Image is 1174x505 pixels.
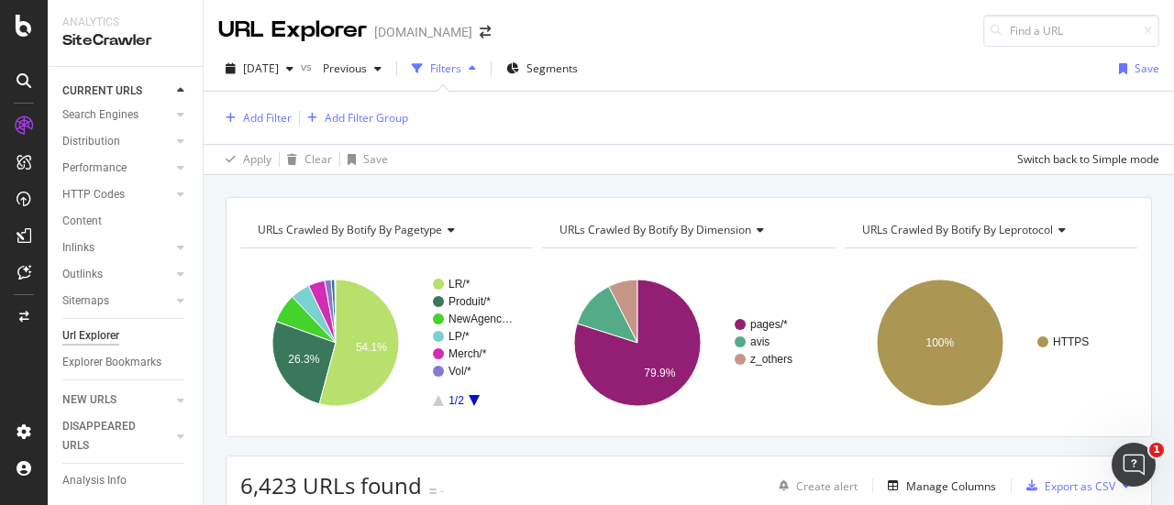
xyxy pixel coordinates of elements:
[62,82,172,101] a: CURRENT URLS
[526,60,578,76] span: Segments
[356,341,387,354] text: 54.1%
[62,105,138,125] div: Search Engines
[845,263,1133,423] svg: A chart.
[645,367,676,379] text: 79.9%
[62,238,94,258] div: Inlinks
[240,263,528,423] svg: A chart.
[280,145,332,174] button: Clear
[300,107,408,129] button: Add Filter Group
[62,326,190,346] a: Url Explorer
[1017,151,1159,167] div: Switch back to Simple mode
[449,313,513,325] text: NewAgenc…
[858,215,1121,245] h4: URLs Crawled By Botify By leprotocol
[556,215,818,245] h4: URLs Crawled By Botify By dimension
[62,238,172,258] a: Inlinks
[1149,443,1164,457] span: 1
[404,54,483,83] button: Filters
[62,212,102,231] div: Content
[983,15,1159,47] input: Find a URL
[771,471,858,500] button: Create alert
[62,417,155,456] div: DISAPPEARED URLS
[258,222,442,237] span: URLs Crawled By Botify By pagetype
[1112,443,1156,487] iframe: Intercom live chat
[374,23,472,41] div: [DOMAIN_NAME]
[440,483,444,499] div: -
[254,215,516,245] h4: URLs Crawled By Botify By pagetype
[325,110,408,126] div: Add Filter Group
[243,60,279,76] span: 2025 Oct. 7th
[750,353,792,366] text: z_others
[62,159,172,178] a: Performance
[218,15,367,46] div: URL Explorer
[301,59,316,74] span: vs
[316,60,367,76] span: Previous
[1010,145,1159,174] button: Switch back to Simple mode
[906,478,996,494] div: Manage Columns
[1135,60,1159,76] div: Save
[305,151,332,167] div: Clear
[1019,471,1115,500] button: Export as CSV
[880,475,996,497] button: Manage Columns
[62,326,119,346] div: Url Explorer
[62,417,172,456] a: DISAPPEARED URLS
[62,353,190,372] a: Explorer Bookmarks
[62,185,172,204] a: HTTP Codes
[288,353,319,366] text: 26.3%
[480,26,491,38] div: arrow-right-arrow-left
[316,54,389,83] button: Previous
[559,222,751,237] span: URLs Crawled By Botify By dimension
[243,151,271,167] div: Apply
[1053,335,1089,348] text: HTTPS
[62,30,188,51] div: SiteCrawler
[449,394,464,407] text: 1/2
[449,295,491,308] text: Produit/*
[62,15,188,30] div: Analytics
[62,265,172,284] a: Outlinks
[240,470,422,500] span: 6,423 URLs found
[1112,54,1159,83] button: Save
[340,145,388,174] button: Save
[62,132,172,151] a: Distribution
[218,145,271,174] button: Apply
[62,212,190,231] a: Content
[750,335,770,348] text: avis
[218,54,301,83] button: [DATE]
[796,478,858,494] div: Create alert
[62,353,161,372] div: Explorer Bookmarks
[62,185,125,204] div: HTTP Codes
[62,471,127,490] div: Analysis Info
[449,365,471,378] text: Vol/*
[62,82,142,101] div: CURRENT URLS
[62,291,172,311] a: Sitemaps
[363,151,388,167] div: Save
[449,347,487,360] text: Merch/*
[430,60,461,76] div: Filters
[218,107,292,129] button: Add Filter
[925,336,954,349] text: 100%
[862,222,1053,237] span: URLs Crawled By Botify By leprotocol
[62,471,190,490] a: Analysis Info
[62,265,103,284] div: Outlinks
[62,390,172,410] a: NEW URLS
[542,263,830,423] svg: A chart.
[499,54,585,83] button: Segments
[62,105,172,125] a: Search Engines
[750,318,788,331] text: pages/*
[62,291,109,311] div: Sitemaps
[62,132,120,151] div: Distribution
[1045,478,1115,494] div: Export as CSV
[62,390,116,410] div: NEW URLS
[429,489,437,494] img: Equal
[62,159,127,178] div: Performance
[243,110,292,126] div: Add Filter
